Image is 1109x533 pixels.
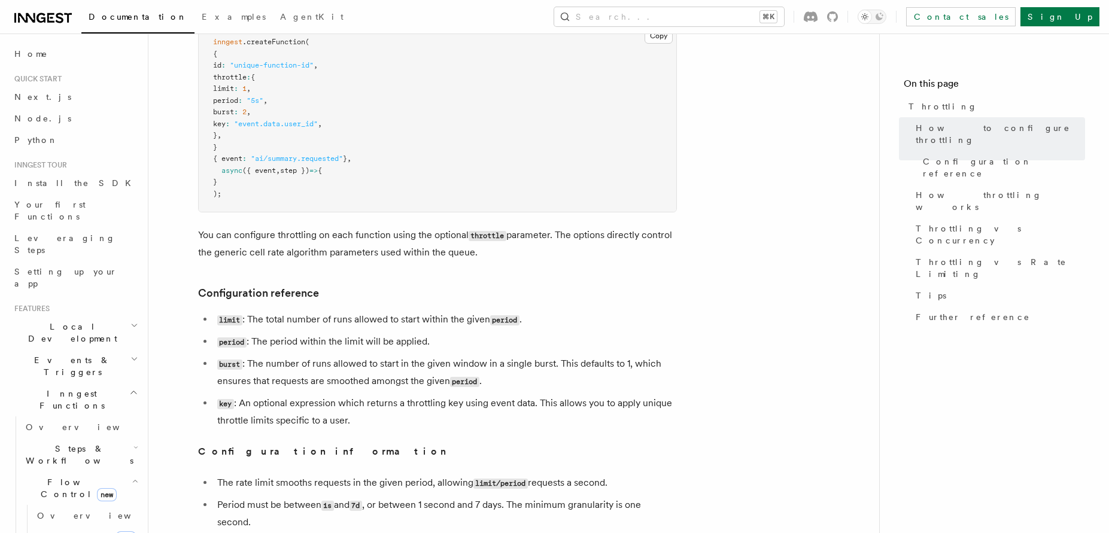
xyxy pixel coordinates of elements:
a: Contact sales [906,7,1016,26]
span: "event.data.user_id" [234,120,318,128]
a: How to configure throttling [911,117,1085,151]
span: : [226,120,230,128]
span: key [213,120,226,128]
span: Examples [202,12,266,22]
span: period [213,96,238,105]
code: period [490,315,519,325]
span: Throttling [909,100,977,112]
span: , [276,166,280,175]
span: async [221,166,242,175]
span: Documentation [89,12,187,22]
p: You can configure throttling on each function using the optional parameter. The options directly ... [198,227,677,261]
span: { event [213,154,242,163]
span: Steps & Workflows [21,443,133,467]
li: Period must be between and , or between 1 second and 7 days. The minimum granularity is one second. [214,497,677,531]
span: How throttling works [916,189,1085,213]
code: key [217,399,234,409]
span: burst [213,108,234,116]
button: Inngest Functions [10,383,141,416]
span: step }) [280,166,309,175]
span: } [343,154,347,163]
li: : The total number of runs allowed to start within the given . [214,311,677,328]
span: , [318,120,322,128]
span: ({ event [242,166,276,175]
li: : The number of runs allowed to start in the given window in a single burst. This defaults to 1, ... [214,355,677,390]
span: Local Development [10,321,130,345]
a: Documentation [81,4,195,33]
kbd: ⌘K [760,11,777,23]
span: Python [14,135,58,145]
a: Throttling [904,96,1085,117]
span: Inngest tour [10,160,67,170]
code: 1s [321,501,334,511]
span: Flow Control [21,476,132,500]
span: 1 [242,84,247,93]
span: Throttling vs Concurrency [916,223,1085,246]
h4: On this page [904,77,1085,96]
span: } [213,131,217,139]
span: Install the SDK [14,178,138,188]
code: throttle [469,231,506,241]
a: Setting up your app [10,261,141,294]
a: Home [10,43,141,65]
span: Configuration reference [923,156,1085,179]
span: Further reference [916,311,1030,323]
span: , [314,61,318,69]
button: Events & Triggers [10,349,141,383]
a: Your first Functions [10,194,141,227]
button: Local Development [10,316,141,349]
span: , [247,84,251,93]
code: period [217,337,247,348]
span: "5s" [247,96,263,105]
span: : [234,84,238,93]
span: .createFunction [242,38,305,46]
code: limit/period [473,479,528,489]
span: Home [14,48,48,60]
a: Throttling vs Rate Limiting [911,251,1085,285]
span: Events & Triggers [10,354,130,378]
span: Quick start [10,74,62,84]
span: ( [305,38,309,46]
span: , [347,154,351,163]
span: inngest [213,38,242,46]
code: 7d [350,501,362,511]
a: Throttling vs Concurrency [911,218,1085,251]
span: , [217,131,221,139]
span: : [238,96,242,105]
span: { [213,50,217,58]
span: id [213,61,221,69]
a: Leveraging Steps [10,227,141,261]
span: Your first Functions [14,200,86,221]
a: Python [10,129,141,151]
span: "unique-function-id" [230,61,314,69]
span: Tips [916,290,946,301]
span: limit [213,84,234,93]
span: AgentKit [280,12,344,22]
span: => [309,166,318,175]
span: , [247,108,251,116]
a: Overview [32,505,141,526]
span: "ai/summary.requested" [251,154,343,163]
span: { [251,73,255,81]
span: Inngest Functions [10,388,129,412]
code: period [450,377,479,387]
span: ); [213,190,221,198]
span: Next.js [14,92,71,102]
a: Examples [195,4,273,32]
span: : [234,108,238,116]
button: Copy [645,28,673,44]
a: Tips [911,285,1085,306]
span: throttle [213,73,247,81]
span: } [213,143,217,151]
button: Search...⌘K [554,7,784,26]
span: } [213,178,217,186]
button: Toggle dark mode [858,10,886,24]
span: Overview [37,511,160,520]
a: Next.js [10,86,141,108]
code: burst [217,360,242,370]
a: Further reference [911,306,1085,328]
span: Leveraging Steps [14,233,116,255]
span: : [221,61,226,69]
span: Throttling vs Rate Limiting [916,256,1085,280]
span: Overview [26,422,149,432]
